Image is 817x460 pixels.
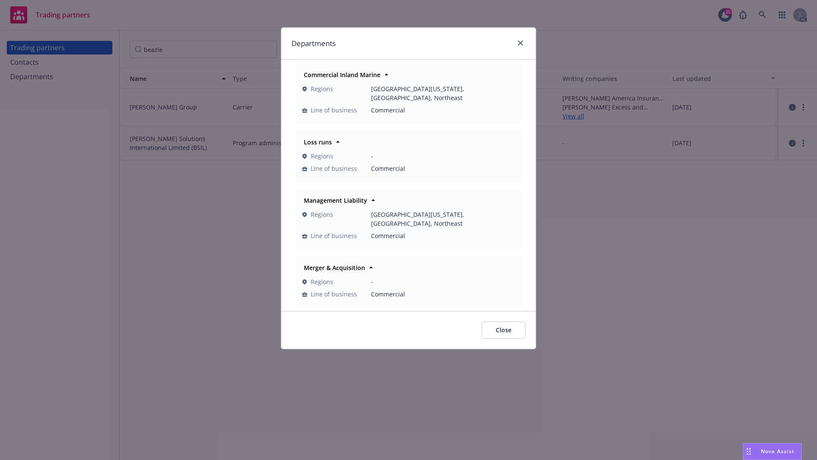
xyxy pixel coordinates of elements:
[496,326,511,334] span: Close
[371,106,515,115] span: Commercial
[304,71,380,79] strong: Commercial Inland Marine
[304,196,367,204] strong: Management Liability
[371,277,515,286] span: -
[761,448,794,455] span: Nova Assist
[371,152,515,161] span: -
[371,231,515,240] span: Commercial
[743,443,754,460] div: Drag to move
[371,84,515,102] span: [GEOGRAPHIC_DATA][US_STATE], [GEOGRAPHIC_DATA], Northeast
[311,84,333,93] span: Regions
[482,322,526,339] button: Close
[311,210,333,219] span: Regions
[371,164,515,173] span: Commercial
[743,443,802,460] button: Nova Assist
[371,210,515,228] span: [GEOGRAPHIC_DATA][US_STATE], [GEOGRAPHIC_DATA], Northeast
[311,231,357,240] span: Line of business
[371,290,515,299] span: Commercial
[311,164,357,173] span: Line of business
[304,264,365,272] strong: Merger & Acquisition
[304,138,332,146] strong: Loss runs
[291,38,336,49] h1: Departments
[311,290,357,299] span: Line of business
[311,277,333,286] span: Regions
[311,152,333,161] span: Regions
[515,38,526,48] a: close
[311,106,357,115] span: Line of business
